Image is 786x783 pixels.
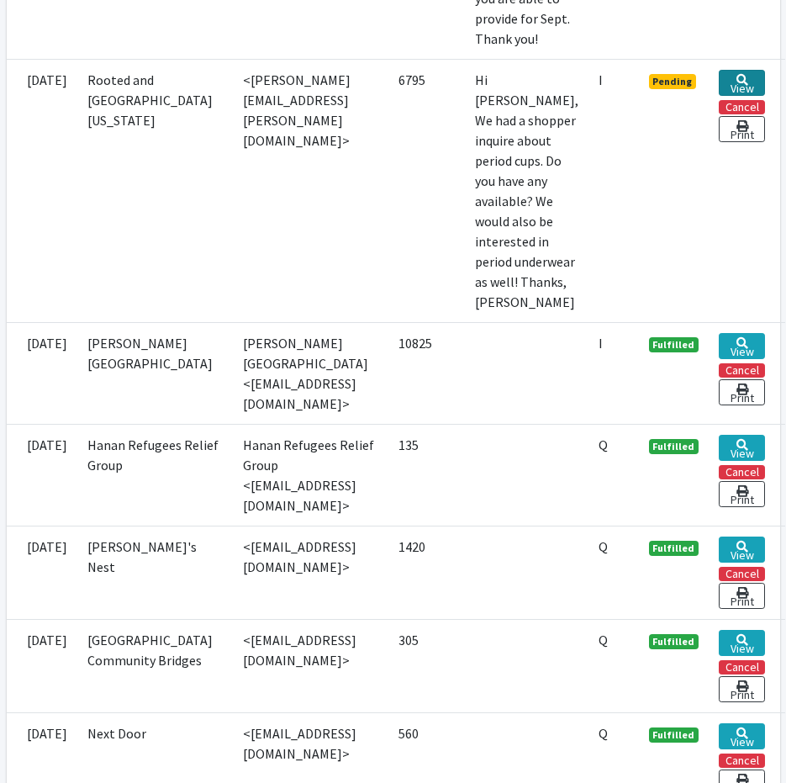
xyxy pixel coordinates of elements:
[388,322,465,424] td: 10825
[649,74,697,89] span: Pending
[719,676,765,702] a: Print
[719,100,765,114] button: Cancel
[719,379,765,405] a: Print
[649,439,699,454] span: Fulfilled
[7,526,77,619] td: [DATE]
[719,630,765,656] a: View
[388,619,465,712] td: 305
[77,526,233,619] td: [PERSON_NAME]'s Nest
[388,424,465,526] td: 135
[77,59,233,322] td: Rooted and [GEOGRAPHIC_DATA][US_STATE]
[233,424,388,526] td: Hanan Refugees Relief Group <[EMAIL_ADDRESS][DOMAIN_NAME]>
[233,322,388,424] td: [PERSON_NAME][GEOGRAPHIC_DATA] <[EMAIL_ADDRESS][DOMAIN_NAME]>
[233,619,388,712] td: <[EMAIL_ADDRESS][DOMAIN_NAME]>
[719,116,765,142] a: Print
[599,436,608,453] abbr: Quantity
[77,424,233,526] td: Hanan Refugees Relief Group
[719,754,765,768] button: Cancel
[719,70,765,96] a: View
[719,567,765,581] button: Cancel
[599,725,608,742] abbr: Quantity
[599,335,603,352] abbr: Individual
[719,583,765,609] a: Print
[719,363,765,378] button: Cancel
[7,424,77,526] td: [DATE]
[388,59,465,322] td: 6795
[77,619,233,712] td: [GEOGRAPHIC_DATA] Community Bridges
[233,526,388,619] td: <[EMAIL_ADDRESS][DOMAIN_NAME]>
[388,526,465,619] td: 1420
[7,322,77,424] td: [DATE]
[719,537,765,563] a: View
[719,723,765,749] a: View
[719,660,765,675] button: Cancel
[649,727,699,743] span: Fulfilled
[77,322,233,424] td: [PERSON_NAME][GEOGRAPHIC_DATA]
[599,538,608,555] abbr: Quantity
[465,59,588,322] td: Hi [PERSON_NAME], We had a shopper inquire about period cups. Do you have any available? We would...
[719,435,765,461] a: View
[599,71,603,88] abbr: Individual
[719,481,765,507] a: Print
[7,619,77,712] td: [DATE]
[599,632,608,648] abbr: Quantity
[649,337,699,352] span: Fulfilled
[649,634,699,649] span: Fulfilled
[7,59,77,322] td: [DATE]
[649,541,699,556] span: Fulfilled
[233,59,388,322] td: <[PERSON_NAME][EMAIL_ADDRESS][PERSON_NAME][DOMAIN_NAME]>
[719,465,765,479] button: Cancel
[719,333,765,359] a: View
